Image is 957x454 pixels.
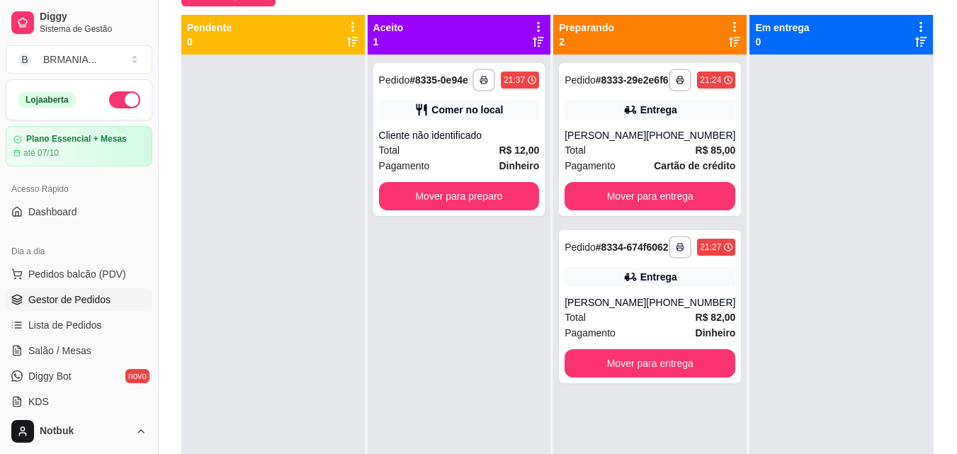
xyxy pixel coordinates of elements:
[40,11,147,23] span: Diggy
[18,52,32,67] span: B
[565,242,596,253] span: Pedido
[499,144,539,156] strong: R$ 12,00
[187,21,232,35] p: Pendente
[40,23,147,35] span: Sistema de Gestão
[28,267,126,281] span: Pedidos balcão (PDV)
[6,365,152,387] a: Diggy Botnovo
[640,103,677,117] div: Entrega
[640,270,677,284] div: Entrega
[18,92,77,108] div: Loja aberta
[28,205,77,219] span: Dashboard
[565,128,646,142] div: [PERSON_NAME]
[28,344,91,358] span: Salão / Mesas
[504,74,525,86] div: 21:37
[696,312,736,323] strong: R$ 82,00
[187,35,232,49] p: 0
[6,6,152,40] a: DiggySistema de Gestão
[373,35,404,49] p: 1
[379,142,400,158] span: Total
[499,160,539,171] strong: Dinheiro
[565,325,616,341] span: Pagamento
[596,242,669,253] strong: # 8334-674f6062
[431,103,503,117] div: Comer no local
[565,142,586,158] span: Total
[26,134,127,144] article: Plano Essencial + Mesas
[559,35,614,49] p: 2
[755,35,809,49] p: 0
[565,310,586,325] span: Total
[700,74,721,86] div: 21:24
[28,395,49,409] span: KDS
[565,182,735,210] button: Mover para entrega
[596,74,669,86] strong: # 8333-29e2e6f6
[6,314,152,336] a: Lista de Pedidos
[565,74,596,86] span: Pedido
[6,339,152,362] a: Salão / Mesas
[23,147,59,159] article: até 07/10
[28,318,102,332] span: Lista de Pedidos
[6,390,152,413] a: KDS
[565,158,616,174] span: Pagamento
[755,21,809,35] p: Em entrega
[646,295,735,310] div: [PHONE_NUMBER]
[373,21,404,35] p: Aceito
[28,293,111,307] span: Gestor de Pedidos
[565,349,735,378] button: Mover para entrega
[6,414,152,448] button: Notbuk
[379,158,430,174] span: Pagamento
[654,160,735,171] strong: Cartão de crédito
[646,128,735,142] div: [PHONE_NUMBER]
[379,128,540,142] div: Cliente não identificado
[28,369,72,383] span: Diggy Bot
[565,295,646,310] div: [PERSON_NAME]
[43,52,96,67] div: BRMANIA ...
[6,288,152,311] a: Gestor de Pedidos
[6,126,152,166] a: Plano Essencial + Mesasaté 07/10
[379,182,540,210] button: Mover para preparo
[6,178,152,200] div: Acesso Rápido
[379,74,410,86] span: Pedido
[696,327,736,339] strong: Dinheiro
[40,425,130,438] span: Notbuk
[559,21,614,35] p: Preparando
[6,45,152,74] button: Select a team
[109,91,140,108] button: Alterar Status
[409,74,468,86] strong: # 8335-0e94e
[6,200,152,223] a: Dashboard
[700,242,721,253] div: 21:27
[6,240,152,263] div: Dia a dia
[696,144,736,156] strong: R$ 85,00
[6,263,152,285] button: Pedidos balcão (PDV)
